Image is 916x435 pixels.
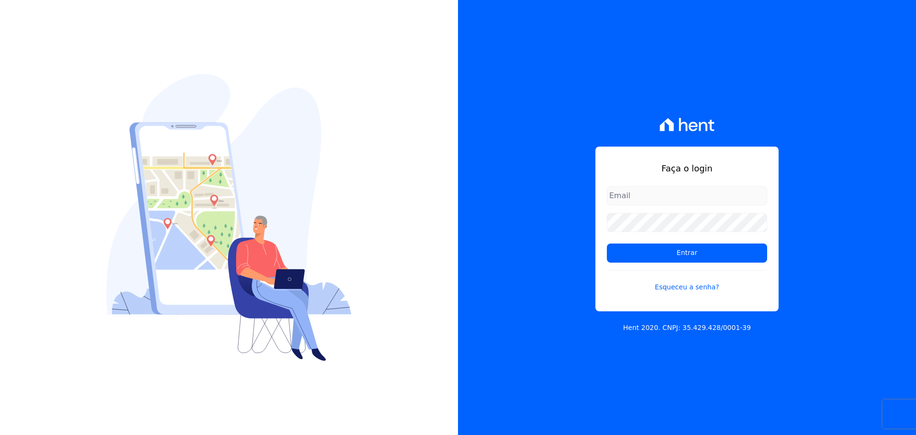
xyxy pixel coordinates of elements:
[623,323,751,333] p: Hent 2020. CNPJ: 35.429.428/0001-39
[106,74,352,361] img: Login
[607,186,767,205] input: Email
[607,270,767,292] a: Esqueceu a senha?
[607,162,767,175] h1: Faça o login
[607,244,767,263] input: Entrar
